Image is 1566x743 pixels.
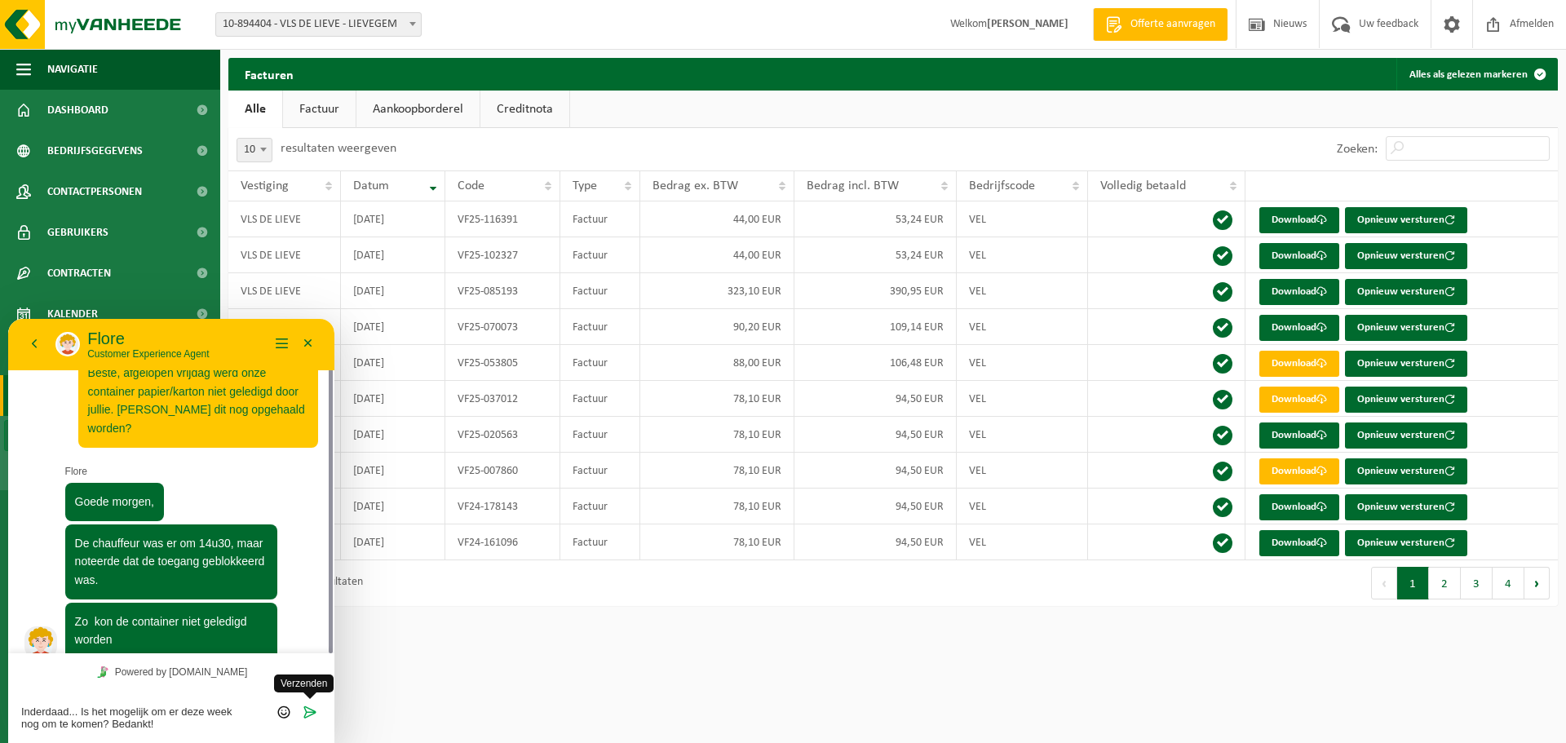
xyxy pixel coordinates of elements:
[640,237,794,273] td: 44,00 EUR
[957,309,1088,345] td: VEL
[341,309,445,345] td: [DATE]
[445,417,560,453] td: VF25-020563
[1345,387,1467,413] button: Opnieuw versturen
[1259,315,1339,341] a: Download
[794,237,958,273] td: 53,24 EUR
[445,381,560,417] td: VF25-037012
[957,201,1088,237] td: VEL
[1093,8,1228,41] a: Offerte aanvragen
[1345,207,1467,233] button: Opnieuw versturen
[356,91,480,128] a: Aankoopborderel
[640,417,794,453] td: 78,10 EUR
[1524,567,1550,599] button: Next
[640,489,794,524] td: 78,10 EUR
[640,381,794,417] td: 78,10 EUR
[794,381,958,417] td: 94,50 EUR
[1259,458,1339,484] a: Download
[4,455,216,486] a: Documenten
[957,237,1088,273] td: VEL
[1259,422,1339,449] a: Download
[807,179,899,192] span: Bedrag incl. BTW
[957,453,1088,489] td: VEL
[215,12,422,37] span: 10-894404 - VLS DE LIEVE - LIEVEGEM
[341,524,445,560] td: [DATE]
[283,91,356,128] a: Factuur
[560,381,640,417] td: Factuur
[560,524,640,560] td: Factuur
[1259,530,1339,556] a: Download
[1345,351,1467,377] button: Opnieuw versturen
[8,319,334,743] iframe: chat widget
[560,273,640,309] td: Factuur
[47,253,111,294] span: Contracten
[341,417,445,453] td: [DATE]
[640,273,794,309] td: 323,10 EUR
[1371,567,1397,599] button: Previous
[1259,351,1339,377] a: Download
[957,417,1088,453] td: VEL
[560,345,640,381] td: Factuur
[794,489,958,524] td: 94,50 EUR
[281,142,396,155] label: resultaten weergeven
[1100,179,1186,192] span: Volledig betaald
[228,273,341,309] td: VLS DE LIEVE
[640,524,794,560] td: 78,10 EUR
[228,58,310,90] h2: Facturen
[82,343,245,364] a: Powered by [DOMAIN_NAME]
[652,179,738,192] span: Bedrag ex. BTW
[445,237,560,273] td: VF25-102327
[1397,567,1429,599] button: 1
[480,91,569,128] a: Creditnota
[573,179,597,192] span: Type
[47,294,98,334] span: Kalender
[560,309,640,345] td: Factuur
[47,130,143,171] span: Bedrijfsgegevens
[458,179,484,192] span: Code
[216,13,421,36] span: 10-894404 - VLS DE LIEVE - LIEVEGEM
[1259,494,1339,520] a: Download
[794,309,958,345] td: 109,14 EUR
[341,237,445,273] td: [DATE]
[341,489,445,524] td: [DATE]
[1259,207,1339,233] a: Download
[1259,279,1339,305] a: Download
[237,139,272,161] span: 10
[290,385,313,401] button: Verzenden
[560,417,640,453] td: Factuur
[560,489,640,524] td: Factuur
[794,345,958,381] td: 106,48 EUR
[1345,315,1467,341] button: Opnieuw versturen
[445,309,560,345] td: VF25-070073
[987,18,1068,30] strong: [PERSON_NAME]
[341,381,445,417] td: [DATE]
[640,345,794,381] td: 88,00 EUR
[237,138,272,162] span: 10
[794,524,958,560] td: 94,50 EUR
[560,453,640,489] td: Factuur
[1259,387,1339,413] a: Download
[957,381,1088,417] td: VEL
[341,345,445,381] td: [DATE]
[1337,143,1378,156] label: Zoeken:
[957,489,1088,524] td: VEL
[957,273,1088,309] td: VEL
[341,453,445,489] td: [DATE]
[353,179,389,192] span: Datum
[794,417,958,453] td: 94,50 EUR
[1396,58,1556,91] button: Alles als gelezen markeren
[228,201,341,237] td: VLS DE LIEVE
[341,273,445,309] td: [DATE]
[1345,243,1467,269] button: Opnieuw versturen
[560,237,640,273] td: Factuur
[957,345,1088,381] td: VEL
[640,201,794,237] td: 44,00 EUR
